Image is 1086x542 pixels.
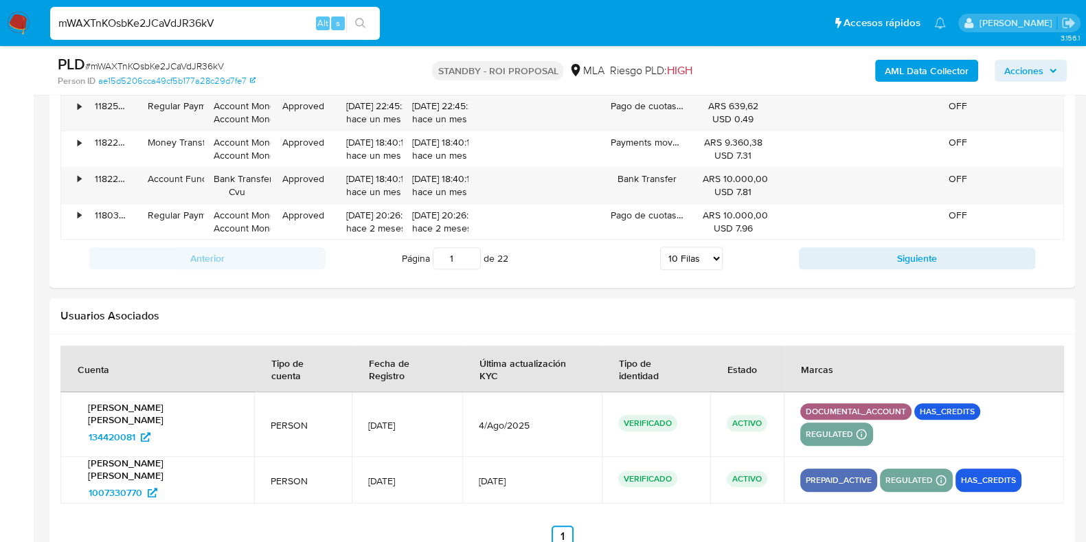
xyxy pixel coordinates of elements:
[60,309,1064,323] h2: Usuarios Asociados
[979,16,1056,30] p: florencia.lera@mercadolibre.com
[666,63,692,78] span: HIGH
[346,14,374,33] button: search-icon
[1061,16,1076,30] a: Salir
[885,60,969,82] b: AML Data Collector
[317,16,328,30] span: Alt
[995,60,1067,82] button: Acciones
[58,53,85,75] b: PLD
[58,75,95,87] b: Person ID
[1060,32,1079,43] span: 3.156.1
[50,14,380,32] input: Buscar usuario o caso...
[875,60,978,82] button: AML Data Collector
[844,16,920,30] span: Accesos rápidos
[432,61,563,80] p: STANDBY - ROI PROPOSAL
[1004,60,1043,82] span: Acciones
[336,16,340,30] span: s
[569,63,604,78] div: MLA
[85,59,224,73] span: # mWAXTnKOsbKe2JCaVdJR36kV
[98,75,256,87] a: ae15d5206cca49cf5b177a28c29d7fe7
[934,17,946,29] a: Notificaciones
[609,63,692,78] span: Riesgo PLD:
